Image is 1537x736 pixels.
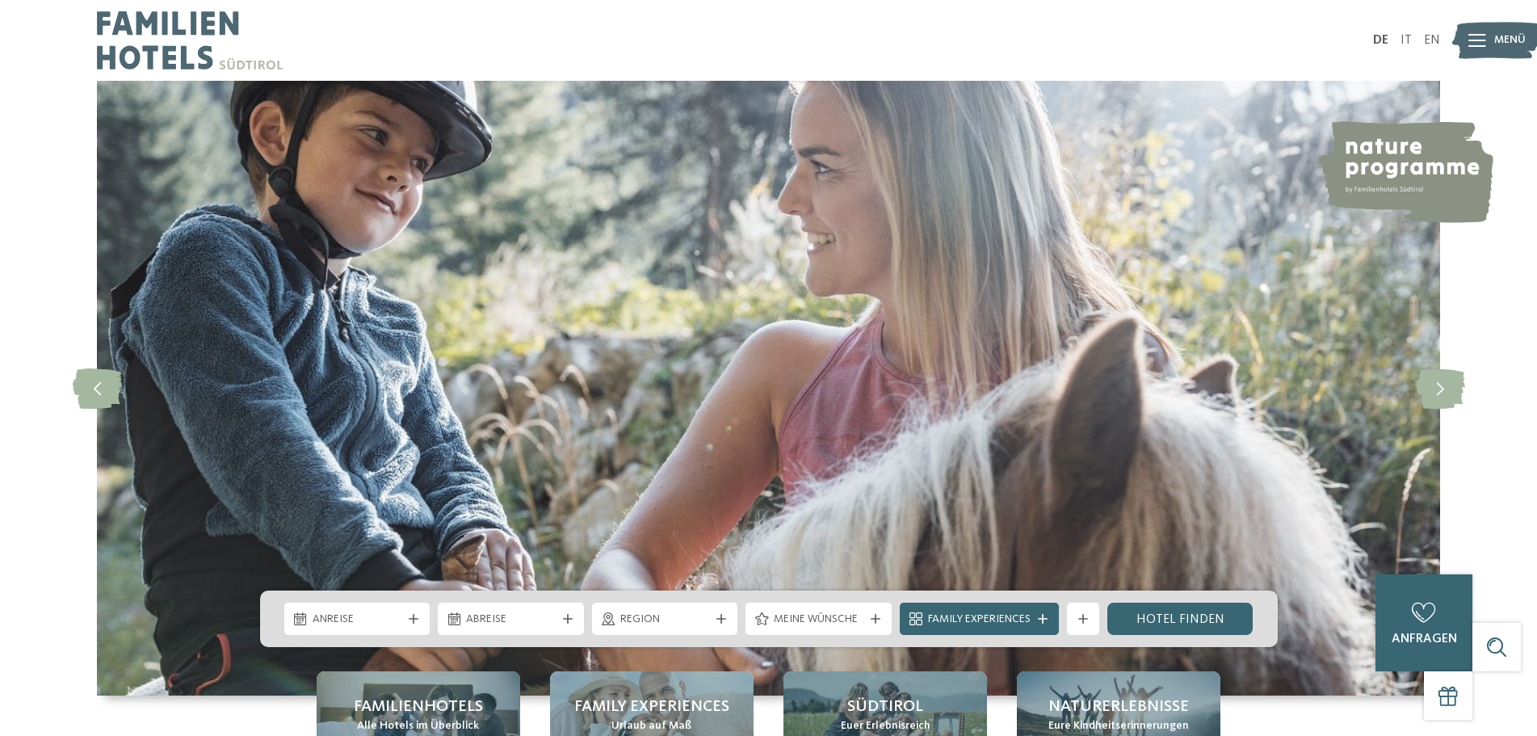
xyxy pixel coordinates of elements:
span: Family Experiences [928,612,1031,628]
span: Alle Hotels im Überblick [357,718,479,734]
span: Urlaub auf Maß [611,718,691,734]
span: Familienhotels [354,696,483,718]
span: Naturerlebnisse [1048,696,1189,718]
img: nature programme by Familienhotels Südtirol [1316,121,1493,223]
span: Menü [1494,32,1526,48]
span: Südtirol [847,696,923,718]
span: Family Experiences [574,696,729,718]
a: anfragen [1375,574,1472,671]
span: Region [620,612,710,628]
span: Eure Kindheitserinnerungen [1048,718,1189,734]
a: EN [1424,34,1440,47]
a: DE [1373,34,1388,47]
img: Familienhotels Südtirol: The happy family places [97,81,1440,696]
span: Anreise [313,612,402,628]
a: Hotel finden [1107,603,1254,635]
span: Abreise [466,612,556,628]
a: IT [1401,34,1412,47]
span: Euer Erlebnisreich [841,718,930,734]
span: anfragen [1392,633,1457,646]
span: Meine Wünsche [774,612,863,628]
